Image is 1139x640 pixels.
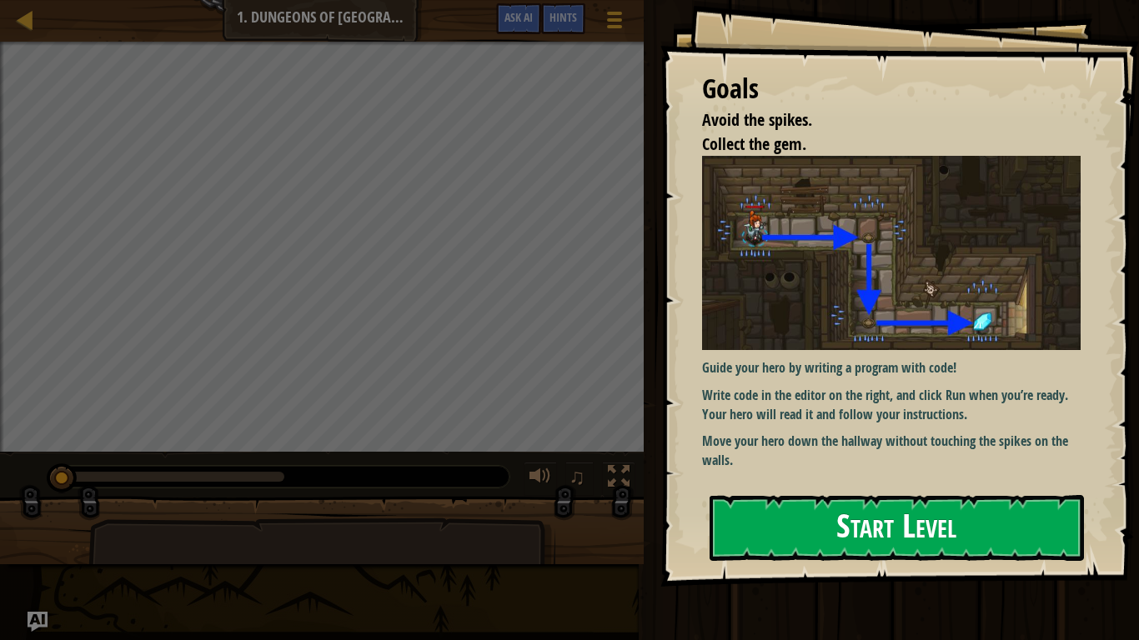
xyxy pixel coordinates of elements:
[702,358,1081,377] p: Guide your hero by writing a program with code!
[565,462,594,496] button: ♫
[681,108,1076,132] li: Avoid the spikes.
[28,612,48,632] button: Ask AI
[710,495,1084,561] button: Start Level
[702,156,1081,350] img: Dungeons of kithgard
[681,132,1076,157] li: Collect the gem.
[702,108,812,131] span: Avoid the spikes.
[702,386,1081,424] p: Write code in the editor on the right, and click Run when you’re ready. Your hero will read it an...
[496,3,541,34] button: Ask AI
[549,9,577,25] span: Hints
[524,462,557,496] button: Adjust volume
[569,464,585,489] span: ♫
[702,432,1081,470] p: Move your hero down the hallway without touching the spikes on the walls.
[702,132,806,155] span: Collect the gem.
[602,462,635,496] button: Toggle fullscreen
[594,3,635,42] button: Show game menu
[702,70,1081,108] div: Goals
[504,9,533,25] span: Ask AI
